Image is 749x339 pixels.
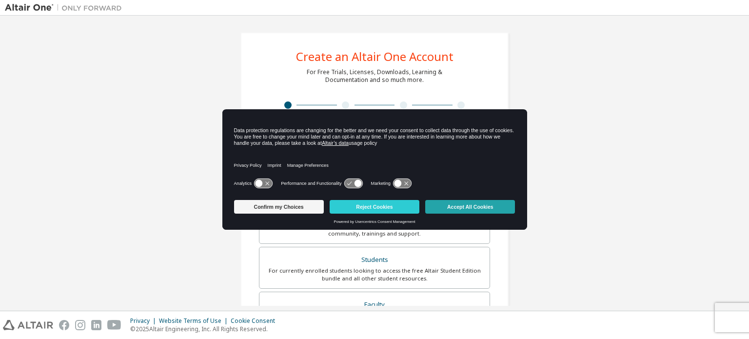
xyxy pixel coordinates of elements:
div: Create an Altair One Account [296,51,453,62]
img: linkedin.svg [91,320,101,330]
img: youtube.svg [107,320,121,330]
div: For Free Trials, Licenses, Downloads, Learning & Documentation and so much more. [307,68,442,84]
div: Website Terms of Use [159,317,231,325]
p: © 2025 Altair Engineering, Inc. All Rights Reserved. [130,325,281,333]
img: instagram.svg [75,320,85,330]
div: Privacy [130,317,159,325]
img: Altair One [5,3,127,13]
img: facebook.svg [59,320,69,330]
div: Cookie Consent [231,317,281,325]
div: For currently enrolled students looking to access the free Altair Student Edition bundle and all ... [265,267,484,282]
img: altair_logo.svg [3,320,53,330]
div: Students [265,253,484,267]
div: Faculty [265,298,484,312]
